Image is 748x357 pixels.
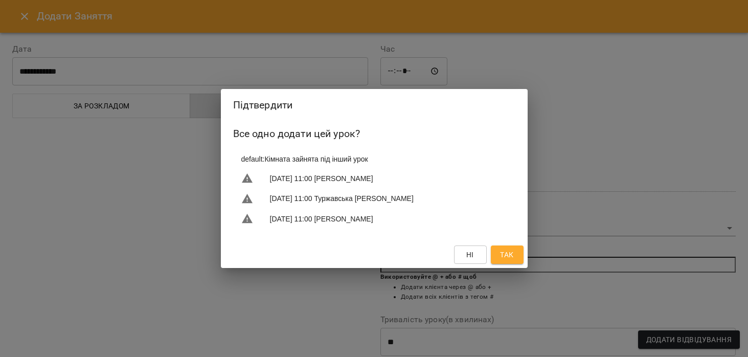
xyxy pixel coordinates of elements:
h2: Підтвердити [233,97,515,113]
li: [DATE] 11:00 [PERSON_NAME] [233,168,515,189]
li: [DATE] 11:00 [PERSON_NAME] [233,209,515,229]
span: Ні [466,249,474,261]
li: default : Кімната зайнята під інший урок [233,150,515,168]
h6: Все одно додати цей урок? [233,126,515,142]
span: Так [500,249,513,261]
button: Ні [454,246,487,264]
li: [DATE] 11:00 Туржавська [PERSON_NAME] [233,189,515,209]
button: Так [491,246,524,264]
